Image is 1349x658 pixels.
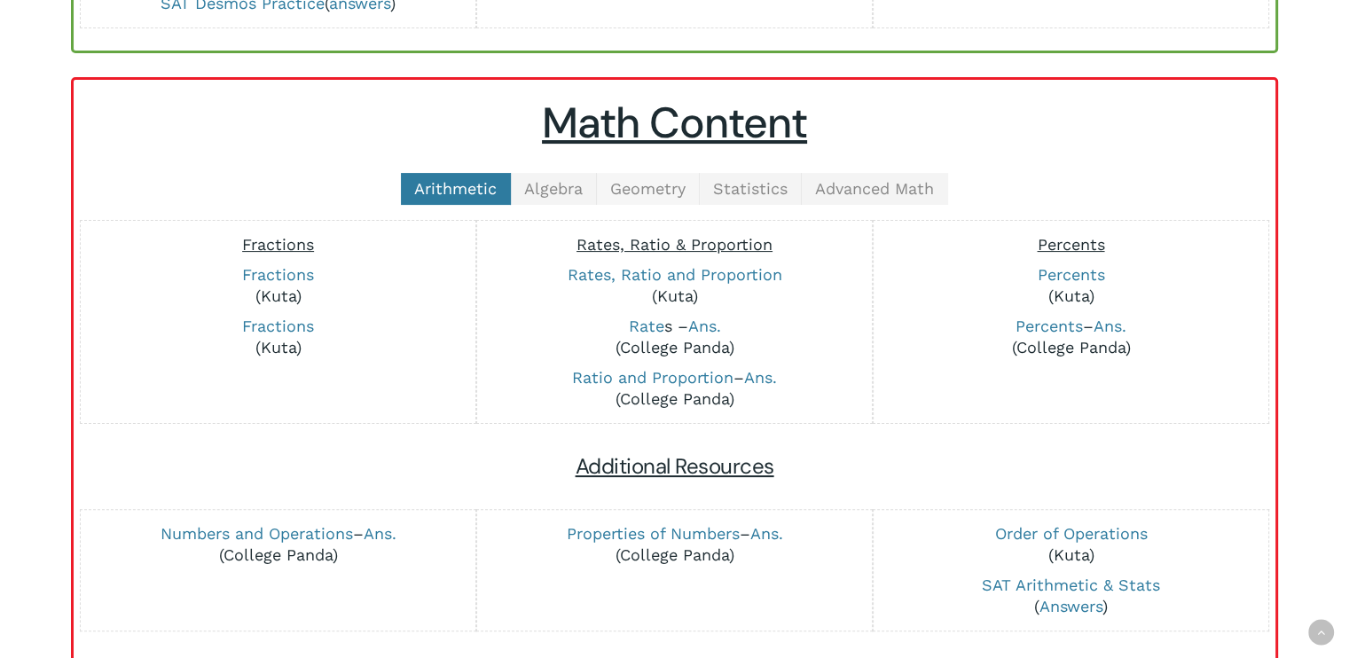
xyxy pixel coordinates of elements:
a: Ans. [687,317,720,335]
p: (Kuta) [486,264,863,307]
a: Advanced Math [802,173,948,205]
u: Math Content [542,95,807,151]
a: Fractions [242,317,314,335]
a: Ans. [1094,317,1126,335]
p: ( ) [882,575,1259,617]
span: Geometry [610,179,686,198]
p: (Kuta) [90,264,467,307]
span: Statistics [713,179,788,198]
a: Rate [628,317,663,335]
a: Answers [1039,597,1102,615]
p: (Kuta) [882,264,1259,307]
a: Ans. [744,368,777,387]
span: Fractions [242,235,314,254]
p: – (College Panda) [90,523,467,566]
p: – (College Panda) [882,316,1259,358]
a: Algebra [511,173,597,205]
span: Percents [1037,235,1104,254]
a: Geometry [597,173,700,205]
a: Ans. [364,524,396,543]
span: Algebra [524,179,583,198]
a: Percents [1037,265,1104,284]
span: Arithmetic [414,179,497,198]
a: Arithmetic [401,173,511,205]
a: Rates, Ratio and Proportion [567,265,781,284]
a: Ans. [749,524,782,543]
p: (Kuta) [882,523,1259,566]
a: Percents [1016,317,1083,335]
a: Back to top [1308,620,1334,646]
span: Additional Resources [576,452,774,480]
p: s – (College Panda) [486,316,863,358]
p: – (College Panda) [486,523,863,566]
a: Ratio and Proportion [572,368,733,387]
p: – (College Panda) [486,367,863,410]
a: Properties of Numbers [566,524,739,543]
a: Order of Operations [994,524,1147,543]
span: Advanced Math [815,179,934,198]
span: Rates, Ratio & Proportion [576,235,773,254]
a: SAT Arithmetic & Stats [982,576,1160,594]
p: (Kuta) [90,316,467,358]
a: Statistics [700,173,802,205]
a: Fractions [242,265,314,284]
a: Numbers and Operations [161,524,353,543]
